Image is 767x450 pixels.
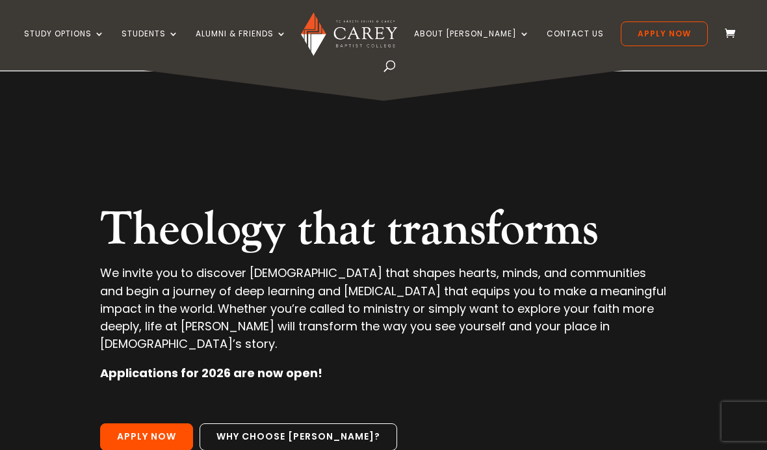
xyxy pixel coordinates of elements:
[122,29,179,60] a: Students
[414,29,530,60] a: About [PERSON_NAME]
[547,29,604,60] a: Contact Us
[24,29,105,60] a: Study Options
[100,365,322,381] strong: Applications for 2026 are now open!
[621,21,708,46] a: Apply Now
[100,202,667,264] h2: Theology that transforms
[196,29,287,60] a: Alumni & Friends
[301,12,396,56] img: Carey Baptist College
[100,264,667,364] p: We invite you to discover [DEMOGRAPHIC_DATA] that shapes hearts, minds, and communities and begin...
